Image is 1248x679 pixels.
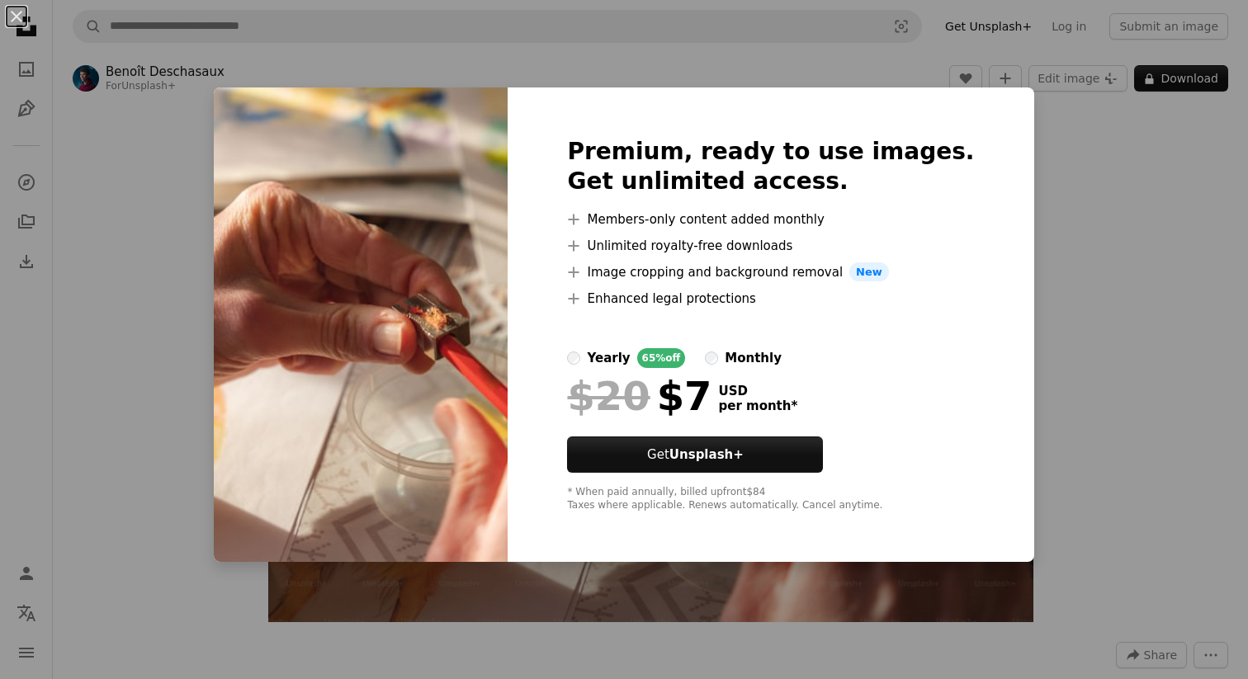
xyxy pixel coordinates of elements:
[725,348,782,368] div: monthly
[567,210,974,229] li: Members-only content added monthly
[567,289,974,309] li: Enhanced legal protections
[567,436,823,473] button: GetUnsplash+
[567,137,974,196] h2: Premium, ready to use images. Get unlimited access.
[214,87,508,563] img: premium_photo-1673470370450-e01e44c13f2f
[718,398,797,413] span: per month *
[705,351,718,365] input: monthly
[567,375,711,417] div: $7
[587,348,630,368] div: yearly
[567,262,974,282] li: Image cropping and background removal
[718,384,797,398] span: USD
[567,236,974,256] li: Unlimited royalty-free downloads
[669,447,744,462] strong: Unsplash+
[567,375,650,417] span: $20
[567,486,974,512] div: * When paid annually, billed upfront $84 Taxes where applicable. Renews automatically. Cancel any...
[637,348,686,368] div: 65% off
[849,262,889,282] span: New
[567,351,580,365] input: yearly65%off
